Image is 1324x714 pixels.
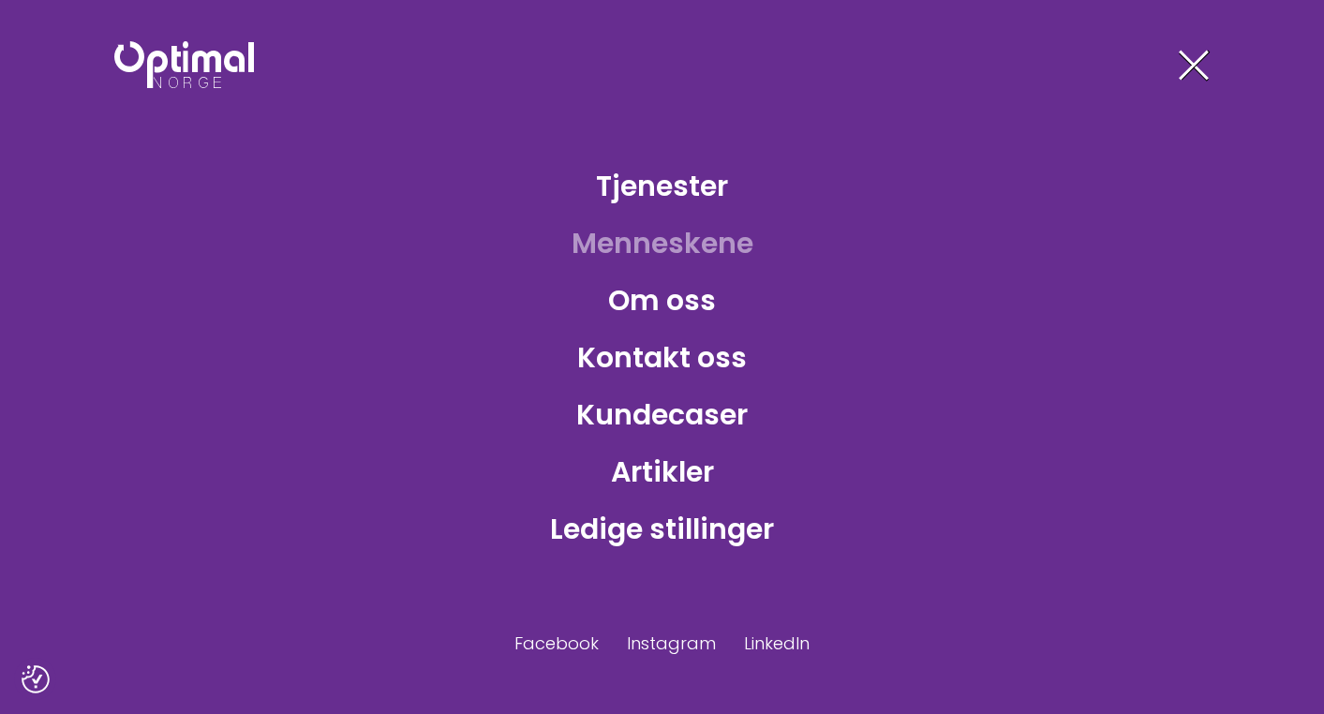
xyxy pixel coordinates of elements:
[596,441,729,502] a: Artikler
[627,631,716,656] a: Instagram
[581,156,743,216] a: Tjenester
[744,631,810,656] a: LinkedIn
[535,498,789,559] a: Ledige stillinger
[593,270,731,331] a: Om oss
[562,327,762,388] a: Kontakt oss
[22,665,50,693] button: Samtykkepreferanser
[561,384,763,445] a: Kundecaser
[514,631,599,656] a: Facebook
[114,41,254,88] img: Optimal Norge
[557,213,768,274] a: Menneskene
[22,665,50,693] img: Revisit consent button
